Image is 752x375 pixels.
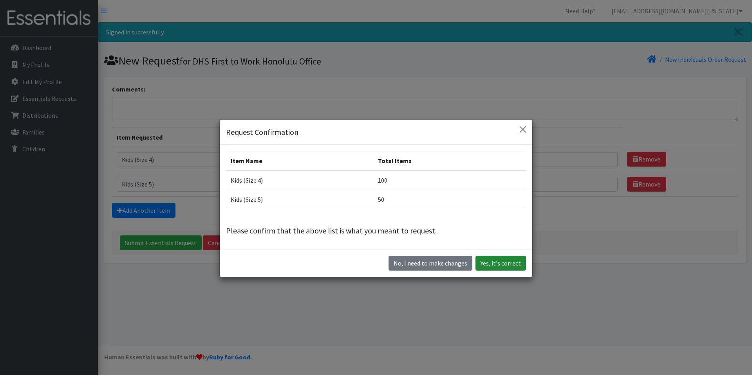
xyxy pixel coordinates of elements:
[226,170,373,190] td: Kids (Size 4)
[373,151,526,171] th: Total Items
[226,151,373,171] th: Item Name
[389,256,472,271] button: No I need to make changes
[373,170,526,190] td: 100
[226,126,298,138] h5: Request Confirmation
[226,225,526,237] p: Please confirm that the above list is what you meant to request.
[373,190,526,209] td: 50
[226,190,373,209] td: Kids (Size 5)
[475,256,526,271] button: Yes, it's correct
[517,123,529,136] button: Close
